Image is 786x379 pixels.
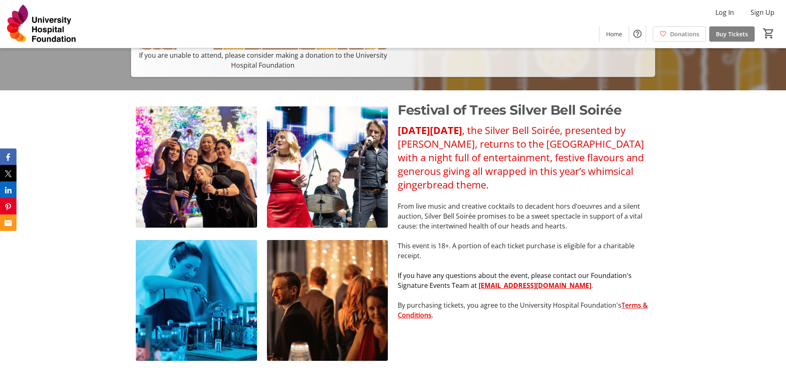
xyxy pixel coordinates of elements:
[398,201,650,231] p: From live music and creative cocktails to decadent hors d’oeuvres and a silent auction, Silver Be...
[5,3,78,45] img: University Hospital Foundation's Logo
[398,300,650,320] p: By purchasing tickets, you agree to the University Hospital Foundation's .
[591,281,593,290] span: .
[709,26,755,42] a: Buy Tickets
[398,241,650,261] p: This event is 18+. A portion of each ticket purchase is eligible for a charitable receipt.
[751,7,774,17] span: Sign Up
[606,30,622,38] span: Home
[398,123,462,137] strong: [DATE][DATE]
[653,26,706,42] a: Donations
[670,30,699,38] span: Donations
[629,26,646,42] button: Help
[398,271,632,290] span: If you have any questions about the event, please contact our Foundation's Signature Events Team at
[267,106,388,228] img: undefined
[138,50,388,70] p: If you are unable to attend, please consider making a donation to the University Hospital Foundation
[709,6,741,19] button: Log In
[267,240,388,361] img: undefined
[744,6,781,19] button: Sign Up
[600,26,629,42] a: Home
[716,30,748,38] span: Buy Tickets
[398,100,650,120] p: Festival of Trees Silver Bell Soirée
[398,123,644,191] span: , the Silver Bell Soirée, presented by [PERSON_NAME], returns to the [GEOGRAPHIC_DATA] with a nig...
[479,281,591,290] u: [EMAIL_ADDRESS][DOMAIN_NAME]
[136,106,257,228] img: undefined
[715,7,734,17] span: Log In
[761,26,776,41] button: Cart
[136,240,257,361] img: undefined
